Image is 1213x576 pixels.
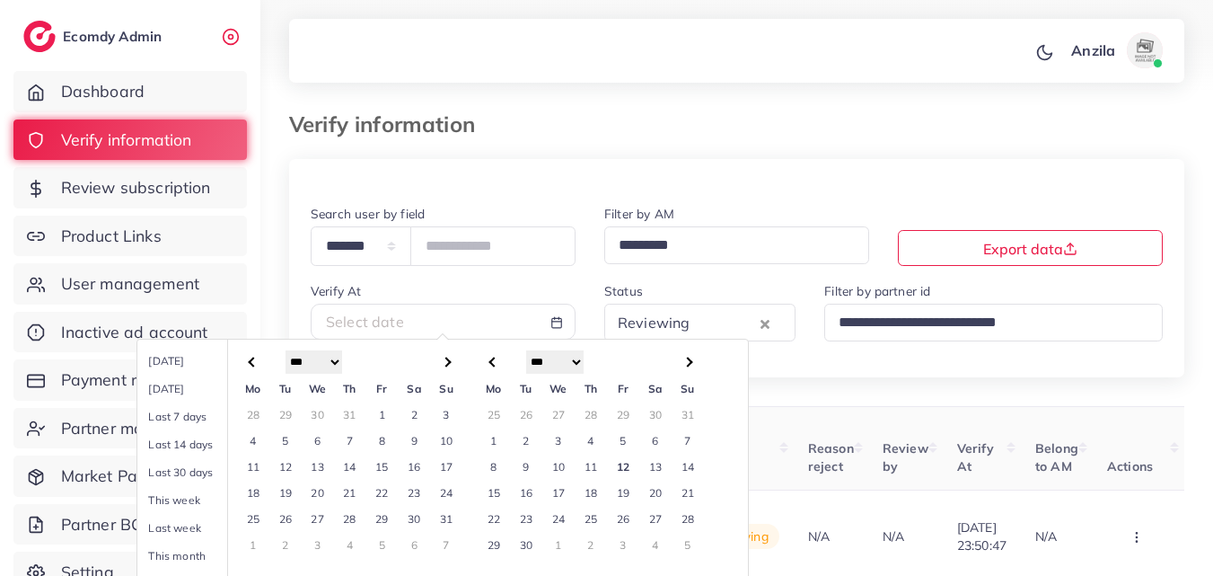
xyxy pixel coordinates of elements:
td: 31 [672,402,704,428]
span: Partner BC [61,513,143,536]
td: 7 [430,532,462,558]
li: This week [137,486,263,514]
td: 29 [365,506,398,532]
td: 16 [510,480,542,506]
h2: Ecomdy Admin [63,28,166,45]
td: 8 [478,454,510,480]
td: 28 [237,402,269,428]
td: 9 [398,428,430,454]
td: 26 [269,506,302,532]
td: 25 [237,506,269,532]
li: This month [137,542,263,570]
td: 2 [269,532,302,558]
span: Actions [1107,458,1153,474]
td: 4 [639,532,672,558]
td: 28 [575,402,607,428]
input: Search for option [832,309,1139,337]
input: Search for option [695,309,756,337]
td: 5 [365,532,398,558]
td: 29 [607,402,639,428]
td: 27 [639,506,672,532]
td: 5 [672,532,704,558]
td: 10 [430,428,462,454]
a: Inactive ad account [13,312,247,353]
td: 26 [510,402,542,428]
label: Status [604,282,643,300]
li: Last 30 days [137,458,263,486]
td: 19 [269,480,302,506]
td: 31 [430,506,462,532]
td: 15 [365,454,398,480]
a: Product Links [13,216,247,257]
span: Verify information [61,128,192,152]
th: Sa [639,376,672,402]
a: Verify information [13,120,247,161]
span: Product Links [61,225,162,248]
td: 7 [334,428,366,454]
th: We [302,376,334,402]
p: Anzila [1071,40,1115,61]
th: Th [334,376,366,402]
th: Tu [510,376,542,402]
td: 1 [478,428,510,454]
td: 5 [607,428,639,454]
th: Fr [365,376,398,402]
span: Partner management [61,417,220,440]
td: 4 [237,428,269,454]
span: Review subscription [61,176,211,199]
span: Select date [326,313,404,331]
td: 5 [269,428,302,454]
td: 6 [302,428,334,454]
span: Export data [983,240,1077,258]
li: Last 7 days [137,403,263,430]
img: logo [23,21,56,52]
span: Payment management [61,368,231,392]
td: 11 [237,454,269,480]
span: Belong to AM [1035,440,1078,474]
img: avatar [1127,32,1163,68]
td: 30 [398,506,430,532]
td: 20 [639,480,672,506]
span: Review by [883,440,928,474]
div: Search for option [604,304,795,341]
td: 24 [430,480,462,506]
td: 25 [575,506,607,532]
a: User management [13,263,247,305]
td: 2 [575,532,607,558]
td: 24 [542,506,575,532]
span: Reviewing [614,310,693,337]
td: 14 [672,454,704,480]
td: 21 [334,480,366,506]
a: Review subscription [13,167,247,208]
td: 28 [672,506,704,532]
button: Export data [898,230,1163,266]
a: logoEcomdy Admin [23,21,166,52]
td: 12 [269,454,302,480]
li: [DATE] [137,347,263,375]
td: 18 [575,480,607,506]
td: 27 [542,402,575,428]
td: 16 [398,454,430,480]
td: 1 [542,532,575,558]
td: 23 [510,506,542,532]
td: 13 [302,454,334,480]
a: Market Package [13,456,247,497]
td: 3 [607,532,639,558]
label: Filter by AM [604,205,674,223]
span: User management [61,272,199,296]
a: Payment management [13,359,247,401]
td: 25 [478,402,510,428]
div: Search for option [824,304,1163,341]
td: 6 [398,532,430,558]
button: Clear Selected [760,313,769,333]
span: N/A [808,528,830,545]
td: 17 [430,454,462,480]
th: Th [575,376,607,402]
td: 9 [510,454,542,480]
td: 10 [542,454,575,480]
span: [DATE] 23:50:47 [957,519,1006,554]
th: Fr [607,376,639,402]
div: Search for option [604,226,869,263]
a: Partner BC [13,504,247,545]
td: 3 [302,532,334,558]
